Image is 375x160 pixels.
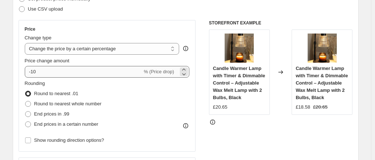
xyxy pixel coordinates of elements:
[25,35,52,40] span: Change type
[25,26,35,32] h3: Price
[34,111,70,117] span: End prices in .99
[34,91,78,96] span: Round to nearest .01
[34,137,104,143] span: Show rounding direction options?
[313,104,328,111] strike: £20.65
[144,69,174,74] span: % (Price drop)
[28,6,63,12] span: Use CSV upload
[25,58,70,63] span: Price change amount
[308,34,337,63] img: 810vcJJDrkL_80x.jpg
[25,81,45,86] span: Rounding
[34,121,98,127] span: End prices in a certain number
[213,66,265,100] span: Candle Warmer Lamp with Timer & Dimmable Control – Adjustable Wax Melt Lamp with 2 Bulbs, Black
[25,66,142,78] input: -15
[182,45,189,52] div: help
[213,104,228,111] div: £20.65
[296,104,310,111] div: £18.58
[296,66,348,100] span: Candle Warmer Lamp with Timer & Dimmable Control – Adjustable Wax Melt Lamp with 2 Bulbs, Black
[34,101,102,106] span: Round to nearest whole number
[209,20,353,26] h6: STOREFRONT EXAMPLE
[225,34,254,63] img: 810vcJJDrkL_80x.jpg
